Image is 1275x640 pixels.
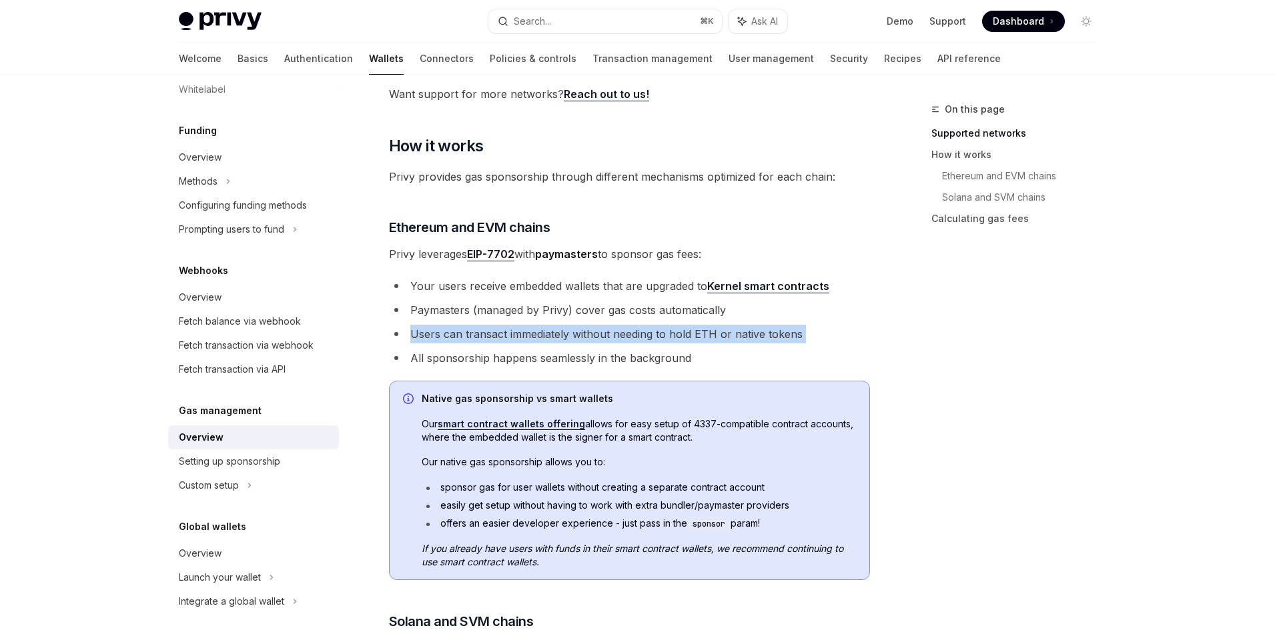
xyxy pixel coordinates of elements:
[179,429,224,445] div: Overview
[179,12,262,31] img: light logo
[931,208,1108,229] a: Calculating gas fees
[707,279,829,293] a: Kernel smart contracts
[931,144,1108,165] a: How it works
[729,9,787,33] button: Ask AI
[168,145,339,169] a: Overview
[929,15,966,28] a: Support
[887,15,913,28] a: Demo
[535,247,598,261] strong: paymasters
[1076,11,1097,32] button: Toggle dark mode
[422,455,856,469] span: Our native gas sponsorship allows you to:
[179,403,262,419] h5: Gas management
[389,277,870,295] li: Your users receive embedded wallets that are upgraded to
[389,612,534,631] span: Solana and SVM chains
[422,417,856,444] span: Our allows for easy setup of 4337-compatible contract accounts, where the embedded wallet is the ...
[168,449,339,473] a: Setting up sponsorship
[168,357,339,381] a: Fetch transaction via API
[168,425,339,449] a: Overview
[168,309,339,333] a: Fetch balance via webhook
[942,187,1108,208] a: Solana and SVM chains
[945,101,1005,117] span: On this page
[179,263,228,279] h5: Webhooks
[179,477,239,493] div: Custom setup
[389,301,870,319] li: Paymasters (managed by Privy) cover gas costs automatically
[389,135,484,157] span: How it works
[168,541,339,565] a: Overview
[438,418,585,430] a: smart contract wallets offering
[179,123,217,139] h5: Funding
[179,173,218,189] div: Methods
[179,361,286,377] div: Fetch transaction via API
[168,285,339,309] a: Overview
[179,221,284,237] div: Prompting users to fund
[389,245,870,263] span: Privy leverages with to sponsor gas fees:
[467,247,514,261] a: EIP-7702
[369,43,404,75] a: Wallets
[937,43,1001,75] a: API reference
[179,569,261,585] div: Launch your wallet
[830,43,868,75] a: Security
[982,11,1065,32] a: Dashboard
[179,545,222,561] div: Overview
[422,517,856,531] li: offers an easier developer experience - just pass in the param!
[179,453,280,469] div: Setting up sponsorship
[179,197,307,213] div: Configuring funding methods
[729,43,814,75] a: User management
[422,499,856,512] li: easily get setup without having to work with extra bundler/paymaster providers
[389,349,870,367] li: All sponsorship happens seamlessly in the background
[389,218,550,237] span: Ethereum and EVM chains
[179,593,284,609] div: Integrate a global wallet
[179,519,246,535] h5: Global wallets
[179,313,301,329] div: Fetch balance via webhook
[179,289,222,305] div: Overview
[490,43,576,75] a: Policies & controls
[687,517,731,531] code: sponsor
[884,43,921,75] a: Recipes
[422,481,856,494] li: sponsor gas for user wallets without creating a separate contract account
[422,393,613,404] strong: Native gas sponsorship vs smart wallets
[514,13,551,29] div: Search...
[389,325,870,343] li: Users can transact immediately without needing to hold ETH or native tokens
[420,43,474,75] a: Connectors
[179,337,314,353] div: Fetch transaction via webhook
[168,193,339,217] a: Configuring funding methods
[238,43,268,75] a: Basics
[179,43,222,75] a: Welcome
[403,393,416,407] svg: Info
[564,87,649,101] a: Reach out to us!
[700,16,714,27] span: ⌘ K
[488,9,722,33] button: Search...⌘K
[751,15,778,28] span: Ask AI
[389,167,870,186] span: Privy provides gas sponsorship through different mechanisms optimized for each chain:
[942,165,1108,187] a: Ethereum and EVM chains
[284,43,353,75] a: Authentication
[389,85,870,103] span: Want support for more networks?
[993,15,1044,28] span: Dashboard
[592,43,713,75] a: Transaction management
[168,333,339,357] a: Fetch transaction via webhook
[931,123,1108,144] a: Supported networks
[179,149,222,165] div: Overview
[422,543,843,567] em: If you already have users with funds in their smart contract wallets, we recommend continuing to ...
